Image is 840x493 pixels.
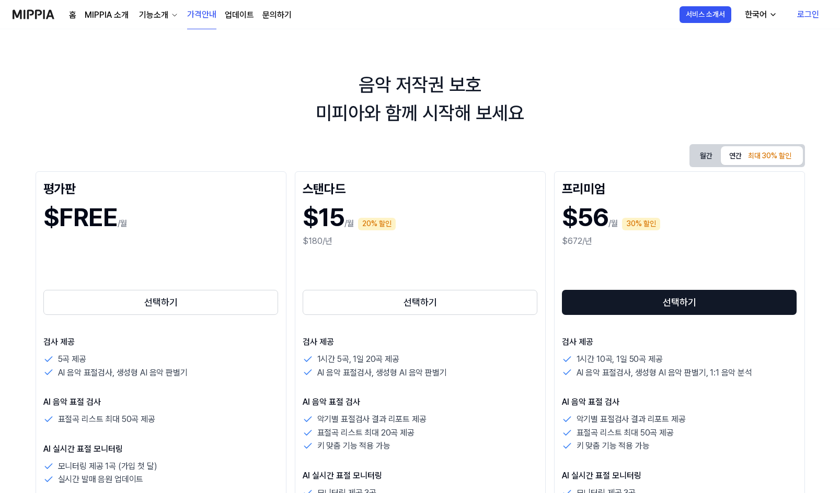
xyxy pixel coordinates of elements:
div: 30% 할인 [622,218,660,230]
p: AI 음악 표절검사, 생성형 AI 음악 판별기 [58,366,188,380]
div: 스탠다드 [303,179,538,196]
div: $672/년 [562,235,797,248]
p: 검사 제공 [43,336,279,348]
button: 연간 [721,146,802,165]
p: 표절곡 리스트 최대 20곡 제공 [317,426,415,440]
p: AI 음악 표절 검사 [562,396,797,408]
h1: $FREE [43,200,118,235]
button: 선택하기 [303,290,538,315]
p: 검사 제공 [562,336,797,348]
p: AI 실시간 표절 모니터링 [43,443,279,455]
p: 5곡 제공 [58,353,86,366]
a: 문의하기 [262,9,292,21]
a: 가격안내 [187,1,216,29]
button: 월간 [692,148,721,164]
a: 선택하기 [43,288,279,317]
p: AI 음악 표절 검사 [43,396,279,408]
p: /월 [344,217,354,230]
p: AI 음악 표절검사, 생성형 AI 음악 판별기 [317,366,447,380]
p: 악기별 표절검사 결과 리포트 제공 [577,413,686,426]
p: 1시간 5곡, 1일 20곡 제공 [317,353,399,366]
p: AI 음악 표절검사, 생성형 AI 음악 판별기, 1:1 음악 분석 [577,366,752,380]
h1: $15 [303,200,344,235]
p: AI 실시간 표절 모니터링 [562,469,797,482]
p: 키 맞춤 기능 적용 가능 [317,439,390,453]
p: 1시간 10곡, 1일 50곡 제공 [577,353,663,366]
p: 키 맞춤 기능 적용 가능 [577,439,650,453]
button: 서비스 소개서 [680,6,731,23]
div: 평가판 [43,179,279,196]
p: AI 실시간 표절 모니터링 [303,469,538,482]
div: 프리미엄 [562,179,797,196]
p: 모니터링 제공 1곡 (가입 첫 달) [58,460,157,473]
a: 홈 [69,9,76,21]
p: /월 [118,217,128,230]
p: 검사 제공 [303,336,538,348]
button: 기능소개 [137,9,179,21]
p: 실시간 발매 음원 업데이트 [58,473,144,486]
div: 20% 할인 [358,218,396,230]
a: 선택하기 [303,288,538,317]
a: MIPPIA 소개 [85,9,129,21]
a: 업데이트 [225,9,254,21]
div: 기능소개 [137,9,170,21]
div: $180/년 [303,235,538,248]
p: AI 음악 표절 검사 [303,396,538,408]
div: 최대 30% 할인 [745,150,795,162]
button: 선택하기 [562,290,797,315]
button: 한국어 [737,4,784,25]
p: 표절곡 리스트 최대 50곡 제공 [577,426,674,440]
div: 한국어 [743,8,769,21]
p: 표절곡 리스트 최대 50곡 제공 [58,413,155,426]
h1: $56 [562,200,608,235]
a: 선택하기 [562,288,797,317]
p: /월 [608,217,618,230]
button: 선택하기 [43,290,279,315]
p: 악기별 표절검사 결과 리포트 제공 [317,413,427,426]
